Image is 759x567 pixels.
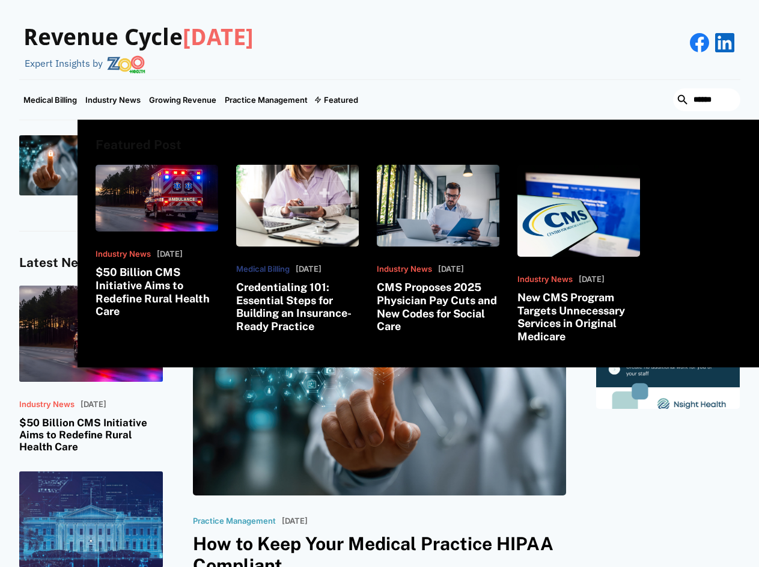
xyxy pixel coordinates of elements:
[236,265,290,274] p: Medical Billing
[19,417,163,453] h3: $50 Billion CMS Initiative Aims to Redefine Rural Health Care
[23,24,254,52] h3: Revenue Cycle
[96,266,218,317] h3: $50 Billion CMS Initiative Aims to Redefine Rural Health Care
[282,516,308,526] p: [DATE]
[19,135,186,195] a: Practice ManagementHow to Keep Your Medical Practice HIPAA Compliant
[19,286,163,453] a: Industry News[DATE]$50 Billion CMS Initiative Aims to Redefine Rural Health Care
[236,165,359,333] a: Medical Billing[DATE]Credentialing 101: Essential Steps for Building an Insurance-Ready Practice
[377,281,499,333] h3: CMS Proposes 2025 Physician Pay Cuts and New Codes for Social Care
[377,165,499,333] a: Industry News[DATE]CMS Proposes 2025 Physician Pay Cuts and New Codes for Social Care
[517,291,640,343] h3: New CMS Program Targets Unnecessary Services in Original Medicare
[193,516,276,526] p: Practice Management
[438,265,464,274] p: [DATE]
[81,400,106,409] p: [DATE]
[579,275,605,284] p: [DATE]
[517,275,573,284] p: Industry News
[25,58,103,69] div: Expert Insights by
[19,80,81,120] a: Medical Billing
[236,281,359,333] h3: Credentialing 101: Essential Steps for Building an Insurance-Ready Practice
[324,95,358,105] div: Featured
[19,256,163,271] h4: Latest News
[96,165,218,318] a: Industry News[DATE]$50 Billion CMS Initiative Aims to Redefine Rural Health Care
[19,12,254,73] a: Revenue Cycle[DATE]Expert Insights by
[81,80,145,120] a: Industry News
[517,165,640,343] a: Industry News[DATE]New CMS Program Targets Unnecessary Services in Original Medicare
[221,80,312,120] a: Practice Management
[296,265,322,274] p: [DATE]
[312,80,362,120] div: Featured
[145,80,221,120] a: Growing Revenue
[157,250,183,259] p: [DATE]
[183,24,254,51] span: [DATE]
[377,265,432,274] p: Industry News
[19,400,75,409] p: Industry News
[96,250,151,259] p: Industry News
